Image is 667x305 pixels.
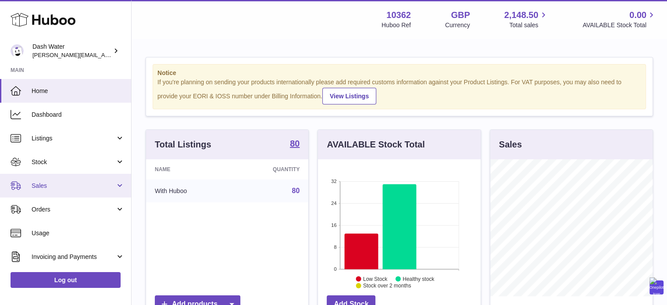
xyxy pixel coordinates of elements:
[290,139,300,148] strong: 80
[32,158,115,166] span: Stock
[32,205,115,214] span: Orders
[11,272,121,288] a: Log out
[332,201,337,206] text: 24
[232,159,308,179] th: Quantity
[292,187,300,194] a: 80
[157,69,641,77] strong: Notice
[32,182,115,190] span: Sales
[32,134,115,143] span: Listings
[363,276,388,282] text: Low Stock
[332,179,337,184] text: 32
[327,139,424,151] h3: AVAILABLE Stock Total
[32,229,125,237] span: Usage
[332,222,337,228] text: 16
[32,87,125,95] span: Home
[504,9,549,29] a: 2,148.50 Total sales
[32,111,125,119] span: Dashboard
[290,139,300,150] a: 80
[386,9,411,21] strong: 10362
[509,21,548,29] span: Total sales
[504,9,539,21] span: 2,148.50
[32,43,111,59] div: Dash Water
[334,266,337,272] text: 0
[582,9,656,29] a: 0.00 AVAILABLE Stock Total
[582,21,656,29] span: AVAILABLE Stock Total
[32,51,176,58] span: [PERSON_NAME][EMAIL_ADDRESS][DOMAIN_NAME]
[499,139,522,151] h3: Sales
[157,78,641,104] div: If you're planning on sending your products internationally please add required customs informati...
[403,276,435,282] text: Healthy stock
[32,253,115,261] span: Invoicing and Payments
[322,88,376,104] a: View Listings
[363,283,411,289] text: Stock over 2 months
[451,9,470,21] strong: GBP
[334,244,337,250] text: 8
[146,179,232,202] td: With Huboo
[11,44,24,57] img: james@dash-water.com
[146,159,232,179] th: Name
[382,21,411,29] div: Huboo Ref
[445,21,470,29] div: Currency
[629,9,646,21] span: 0.00
[155,139,211,151] h3: Total Listings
